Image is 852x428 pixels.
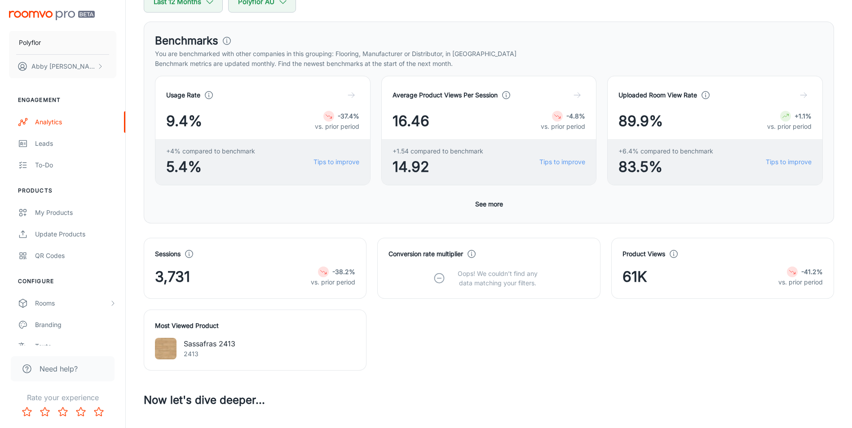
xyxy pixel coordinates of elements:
button: Abby [PERSON_NAME] [9,55,116,78]
div: Texts [35,341,116,351]
p: Sassafras 2413 [184,338,235,349]
p: vs. prior period [541,122,585,131]
div: QR Codes [35,251,116,261]
span: 83.5% [618,156,713,178]
p: vs. prior period [311,277,355,287]
button: Rate 4 star [72,403,90,421]
span: 61K [622,266,647,288]
span: Need help? [40,363,78,374]
p: Abby [PERSON_NAME] [31,61,95,71]
button: See more [472,196,507,212]
div: Leads [35,139,116,148]
button: Rate 5 star [90,403,108,421]
button: Polyflor [9,31,116,54]
strong: -37.4% [338,112,359,120]
p: Polyflor [19,38,41,48]
div: Branding [35,320,116,330]
div: Rooms [35,298,109,308]
span: +4% compared to benchmark [166,146,255,156]
a: Tips to improve [313,157,359,167]
p: vs. prior period [315,122,359,131]
div: To-do [35,160,116,170]
p: vs. prior period [778,277,823,287]
button: Rate 1 star [18,403,36,421]
h3: Benchmarks [155,33,218,49]
h4: Conversion rate multiplier [388,249,463,259]
strong: -41.2% [801,268,823,275]
p: 2413 [184,349,235,359]
span: 14.92 [393,156,483,178]
p: Benchmark metrics are updated monthly. Find the newest benchmarks at the start of the next month. [155,59,823,69]
span: 89.9% [618,110,663,132]
p: Oops! We couldn’t find any data matching your filters. [451,269,544,288]
h4: Most Viewed Product [155,321,355,331]
h4: Uploaded Room View Rate [618,90,697,100]
a: Tips to improve [539,157,585,167]
p: Rate your experience [7,392,118,403]
h4: Product Views [622,249,665,259]
span: +6.4% compared to benchmark [618,146,713,156]
strong: +1.1% [795,112,812,120]
img: Roomvo PRO Beta [9,11,95,20]
strong: -4.8% [566,112,585,120]
h4: Usage Rate [166,90,200,100]
span: +1.54 compared to benchmark [393,146,483,156]
a: Tips to improve [766,157,812,167]
span: 9.4% [166,110,202,132]
div: Update Products [35,229,116,239]
img: Sassafras 2413 [155,338,177,359]
button: Rate 3 star [54,403,72,421]
div: My Products [35,208,116,218]
span: 3,731 [155,266,190,288]
p: You are benchmarked with other companies in this grouping: Flooring, Manufacturer or Distributor,... [155,49,823,59]
span: 5.4% [166,156,255,178]
h3: Now let's dive deeper... [144,392,834,408]
div: Analytics [35,117,116,127]
span: 16.46 [393,110,429,132]
strong: -38.2% [332,268,355,275]
h4: Sessions [155,249,181,259]
h4: Average Product Views Per Session [393,90,498,100]
p: vs. prior period [767,122,812,131]
button: Rate 2 star [36,403,54,421]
